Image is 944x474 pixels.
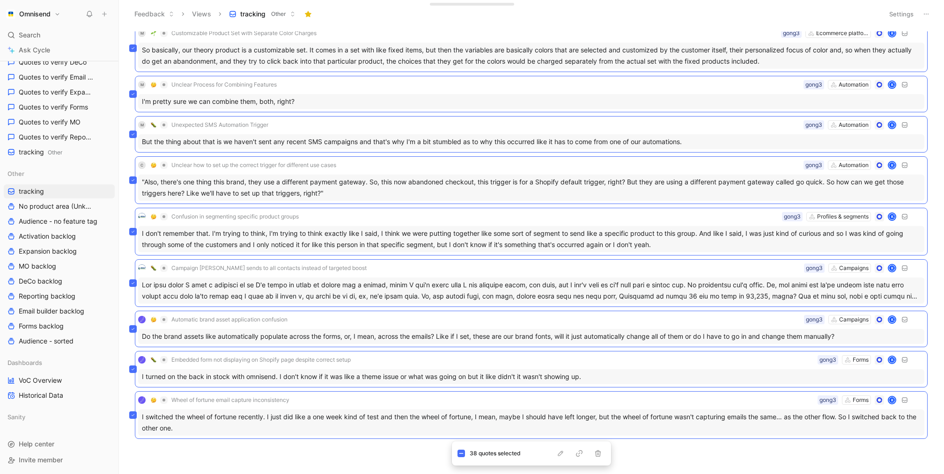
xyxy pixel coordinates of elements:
[4,100,115,114] a: Quotes to verify Forms
[6,9,15,19] img: Omnisend
[135,24,928,72] a: M🌱Customizable Product Set with Separate Color ChargesEcommerce platformsgong3KSo basically, our ...
[19,262,56,271] span: MO backlog
[19,117,81,127] span: Quotes to verify MO
[188,7,215,21] button: Views
[19,292,75,301] span: Reporting backlog
[4,334,115,348] a: Audience - sorted
[4,304,115,318] a: Email builder backlog
[135,156,928,204] a: C🤔Unclear how to set up the correct trigger for different use casesAutomationgong3K"Also, there's...
[19,202,94,211] span: No product area (Unknowns)
[4,229,115,243] a: Activation backlog
[4,43,115,57] a: Ask Cycle
[19,391,63,400] span: Historical Data
[19,44,50,56] span: Ask Cycle
[225,7,300,21] button: trackingOther
[19,88,93,97] span: Quotes to verify Expansion
[19,321,64,331] span: Forms backlog
[19,58,87,67] span: Quotes to verify DeCo
[4,388,115,402] a: Historical Data
[4,244,115,258] a: Expansion backlog
[4,259,115,273] a: MO backlog
[4,130,115,144] a: Quotes to verify Reporting
[19,29,40,41] span: Search
[4,167,115,348] div: OthertrackingNo product area (Unknowns)Audience - no feature tagActivation backlogExpansion backl...
[240,9,265,19] span: tracking
[4,274,115,288] a: DeCo backlog
[4,356,115,402] div: DashboardsVoC OverviewHistorical Data
[48,149,62,156] span: Other
[4,437,115,451] div: Help center
[4,214,115,228] a: Audience - no feature tag
[19,336,74,346] span: Audience - sorted
[4,167,115,181] div: Other
[19,277,62,286] span: DeCo backlog
[19,217,97,226] span: Audience - no feature tag
[4,28,115,42] div: Search
[19,187,44,196] span: tracking
[135,259,928,307] a: logo🐛Campaign [PERSON_NAME] sends to all contacts instead of targeted boostCampaignsgong3KLor ips...
[19,73,94,82] span: Quotes to verify Email builder
[135,351,928,387] a: logo🐛Embedded form not displaying on Shopify page despite correct setupFormsgong3KI turned on the...
[135,116,928,153] a: M🐛Unexpected SMS Automation TriggerAutomationgong3KBut the thing about that is we haven't sent an...
[4,145,115,159] a: trackingOther
[4,115,115,129] a: Quotes to verify MO
[4,70,115,84] a: Quotes to verify Email builder
[19,376,62,385] span: VoC Overview
[4,453,115,467] div: Invite member
[4,410,115,424] div: Sanity
[135,311,928,347] a: logo🤔Automatic brand asset application confusionCampaignsgong3KDo the brand assets like automatic...
[885,7,918,21] button: Settings
[4,184,115,198] a: tracking
[130,7,178,21] button: Feedback
[19,132,92,142] span: Quotes to verify Reporting
[7,169,24,178] span: Other
[4,7,63,21] button: OmnisendOmnisend
[19,10,51,18] h1: Omnisend
[7,412,25,422] span: Sanity
[4,356,115,370] div: Dashboards
[4,55,115,69] a: Quotes to verify DeCo
[19,102,88,112] span: Quotes to verify Forms
[135,76,928,112] a: M🤔Unclear Process for Combining FeaturesAutomationgong3KI'm pretty sure we can combine them, both...
[271,9,286,19] span: Other
[19,232,76,241] span: Activation backlog
[470,449,555,458] div: 38 quotes selected
[4,319,115,333] a: Forms backlog
[19,147,62,157] span: tracking
[19,306,84,316] span: Email builder backlog
[4,410,115,427] div: Sanity
[19,456,63,464] span: Invite member
[135,391,928,439] a: logo🤔Wheel of fortune email capture inconsistencyFormsgong3KI switched the wheel of fortune recen...
[19,247,77,256] span: Expansion backlog
[4,85,115,99] a: Quotes to verify Expansion
[135,208,928,255] a: logo🤔Confusion in segmenting specific product groupsProfiles & segmentsgong3KI don't remember tha...
[4,289,115,303] a: Reporting backlog
[7,358,42,367] span: Dashboards
[19,440,54,448] span: Help center
[4,199,115,213] a: No product area (Unknowns)
[4,373,115,387] a: VoC Overview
